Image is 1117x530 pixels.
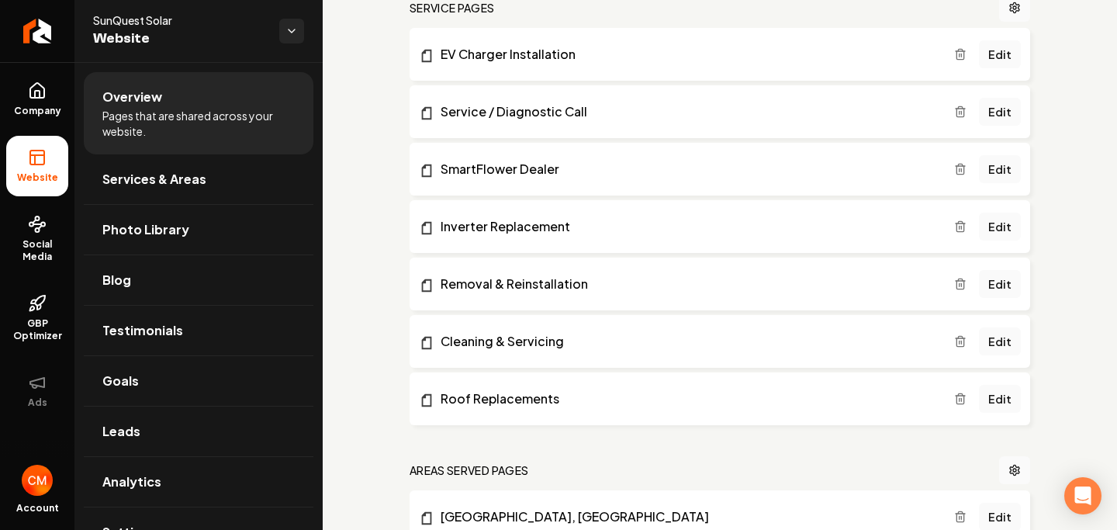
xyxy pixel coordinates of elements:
[84,154,313,204] a: Services & Areas
[16,502,59,514] span: Account
[6,69,68,130] a: Company
[979,270,1021,298] a: Edit
[979,98,1021,126] a: Edit
[979,327,1021,355] a: Edit
[6,317,68,342] span: GBP Optimizer
[93,12,267,28] span: SunQuest Solar
[6,361,68,421] button: Ads
[979,155,1021,183] a: Edit
[419,102,954,121] a: Service / Diagnostic Call
[102,108,295,139] span: Pages that are shared across your website.
[979,213,1021,241] a: Edit
[102,473,161,491] span: Analytics
[102,220,189,239] span: Photo Library
[22,397,54,409] span: Ads
[419,390,954,408] a: Roof Replacements
[102,88,162,106] span: Overview
[8,105,67,117] span: Company
[102,271,131,289] span: Blog
[102,422,140,441] span: Leads
[22,465,53,496] button: Open user button
[84,457,313,507] a: Analytics
[419,332,954,351] a: Cleaning & Servicing
[979,385,1021,413] a: Edit
[419,217,954,236] a: Inverter Replacement
[84,205,313,255] a: Photo Library
[93,28,267,50] span: Website
[102,321,183,340] span: Testimonials
[84,407,313,456] a: Leads
[23,19,52,43] img: Rebolt Logo
[1064,477,1101,514] div: Open Intercom Messenger
[84,255,313,305] a: Blog
[102,372,139,390] span: Goals
[6,282,68,355] a: GBP Optimizer
[22,465,53,496] img: cletus mathurin
[84,306,313,355] a: Testimonials
[11,171,64,184] span: Website
[419,275,954,293] a: Removal & Reinstallation
[102,170,206,189] span: Services & Areas
[419,45,954,64] a: EV Charger Installation
[419,160,954,178] a: SmartFlower Dealer
[84,356,313,406] a: Goals
[410,462,528,478] h2: Areas Served Pages
[6,203,68,275] a: Social Media
[6,238,68,263] span: Social Media
[419,507,954,526] a: [GEOGRAPHIC_DATA], [GEOGRAPHIC_DATA]
[979,40,1021,68] a: Edit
